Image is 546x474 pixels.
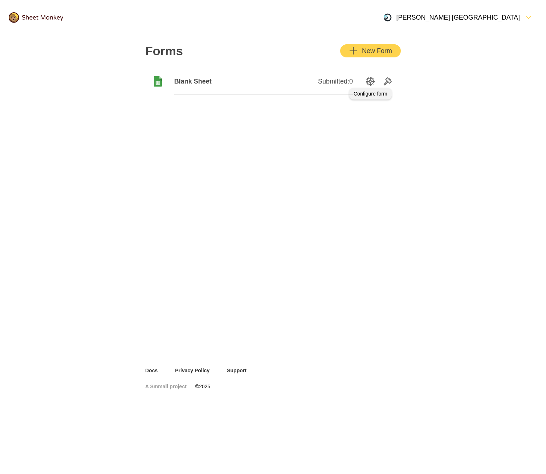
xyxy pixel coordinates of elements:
[145,44,183,58] h2: Forms
[524,13,533,22] svg: FormDown
[145,367,158,374] a: Docs
[318,77,353,86] span: Submitted: 0
[9,12,63,23] img: logo@2x.png
[379,9,537,26] button: Open Menu
[383,13,520,22] div: [PERSON_NAME] [GEOGRAPHIC_DATA]
[340,44,401,57] button: AddNew Form
[366,77,375,86] svg: SettingsOption
[349,46,392,55] div: New Form
[195,383,210,390] span: © 2025
[349,46,358,55] svg: Add
[383,77,392,86] svg: Tools
[227,367,246,374] a: Support
[175,367,209,374] a: Privacy Policy
[174,77,264,86] span: Blank Sheet
[349,88,392,100] div: Configure form
[145,383,187,390] a: A Smmall project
